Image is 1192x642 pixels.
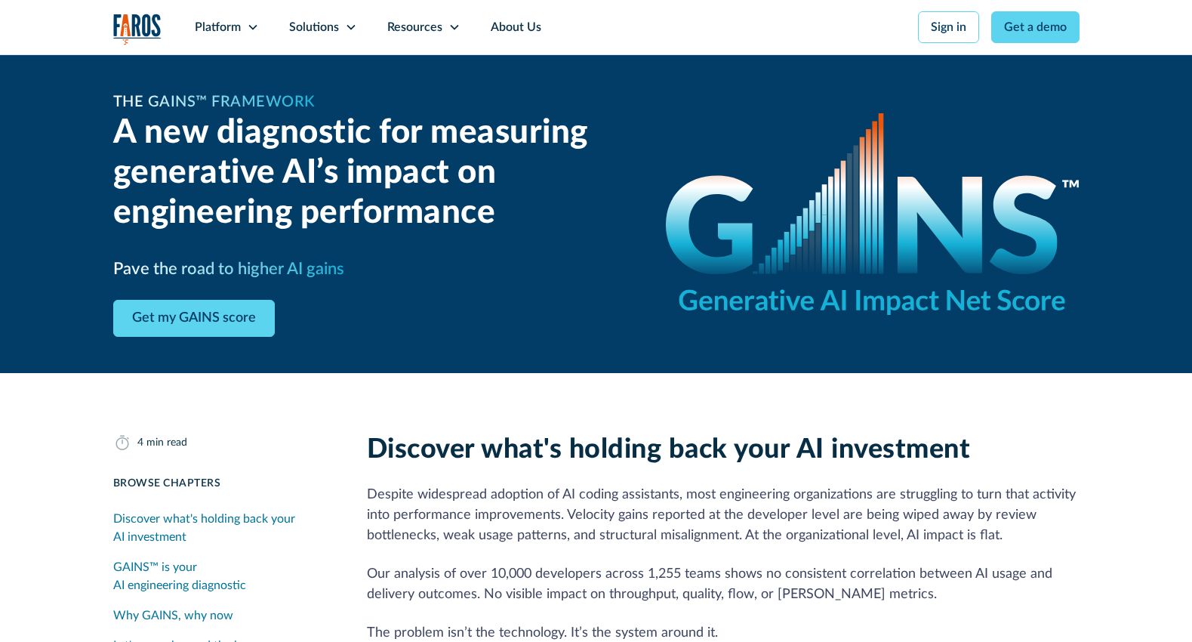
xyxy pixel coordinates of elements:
a: Sign in [918,11,979,43]
img: Logo of the analytics and reporting company Faros. [113,14,162,45]
div: Resources [387,18,442,36]
a: Get my GAINS score [113,300,275,337]
h1: The GAINS™ Framework [113,91,315,113]
a: Get a demo [991,11,1080,43]
img: GAINS - the Generative AI Impact Net Score logo [666,113,1080,315]
p: Our analysis of over 10,000 developers across 1,255 teams shows no consistent correlation between... [367,564,1080,605]
a: Discover what's holding back your AI investment [113,504,331,552]
a: home [113,14,162,45]
h2: A new diagnostic for measuring generative AI’s impact on engineering performance [113,113,630,233]
div: Why GAINS, why now [113,607,233,625]
div: 4 [137,435,143,451]
p: Despite widespread adoption of AI coding assistants, most engineering organizations are strugglin... [367,485,1080,546]
div: Platform [195,18,241,36]
h2: Discover what's holding back your AI investment [367,434,1080,466]
div: Browse Chapters [113,476,331,492]
div: min read [146,435,187,451]
div: GAINS™ is your AI engineering diagnostic [113,558,331,594]
h3: Pave the road to higher AI gains [113,257,344,282]
div: Solutions [289,18,339,36]
a: GAINS™ is your AI engineering diagnostic [113,552,331,600]
div: Discover what's holding back your AI investment [113,510,331,546]
a: Why GAINS, why now [113,600,331,631]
